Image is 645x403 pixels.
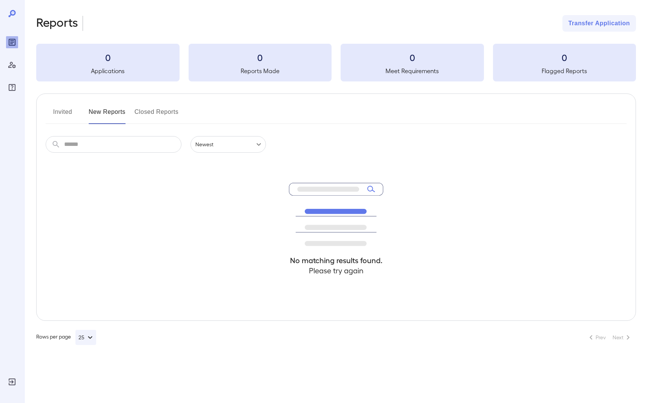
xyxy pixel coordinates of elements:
h4: No matching results found. [289,255,383,265]
h5: Reports Made [189,66,332,75]
h3: 0 [493,51,636,63]
div: Rows per page [36,330,96,345]
h3: 0 [36,51,180,63]
h5: Applications [36,66,180,75]
div: Manage Users [6,59,18,71]
button: Transfer Application [562,15,636,32]
h5: Meet Requirements [341,66,484,75]
button: New Reports [89,106,126,124]
div: FAQ [6,81,18,93]
nav: pagination navigation [583,331,636,343]
button: Closed Reports [135,106,179,124]
div: Newest [190,136,266,153]
h3: 0 [341,51,484,63]
h2: Reports [36,15,78,32]
button: Invited [46,106,80,124]
button: 25 [75,330,96,345]
div: Reports [6,36,18,48]
div: Log Out [6,376,18,388]
h5: Flagged Reports [493,66,636,75]
summary: 0Applications0Reports Made0Meet Requirements0Flagged Reports [36,44,636,81]
h4: Please try again [289,265,383,276]
h3: 0 [189,51,332,63]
